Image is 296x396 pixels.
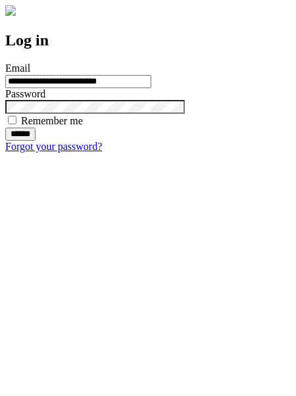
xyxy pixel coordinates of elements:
[5,88,45,99] label: Password
[5,5,16,16] img: logo-4e3dc11c47720685a147b03b5a06dd966a58ff35d612b21f08c02c0306f2b779.png
[5,32,291,49] h2: Log in
[5,141,102,152] a: Forgot your password?
[5,62,30,74] label: Email
[21,115,83,126] label: Remember me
